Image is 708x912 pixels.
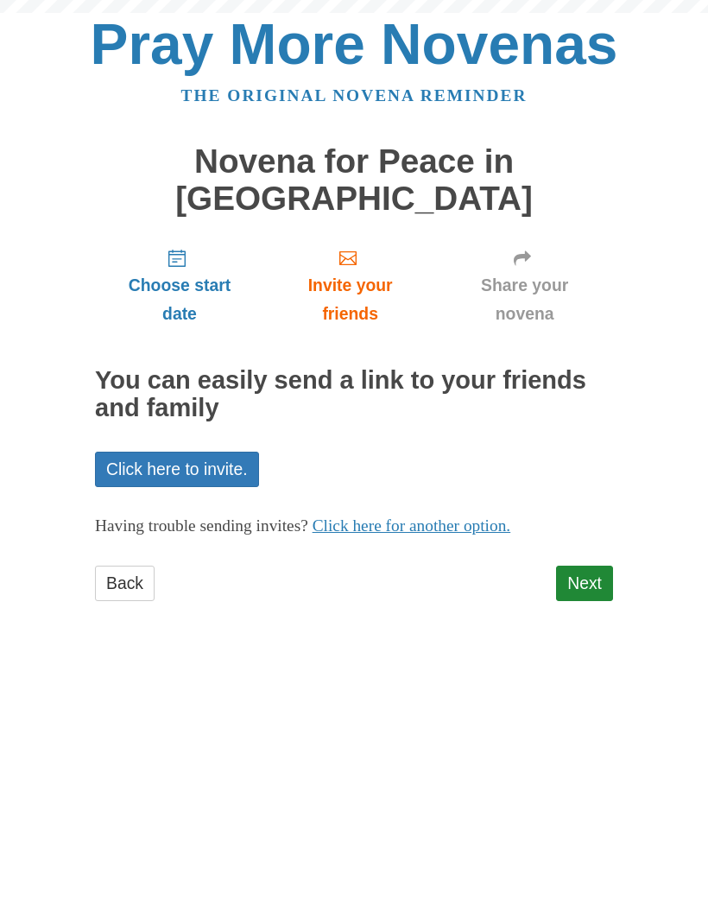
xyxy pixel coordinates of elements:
[95,516,308,535] span: Having trouble sending invites?
[453,271,596,328] span: Share your novena
[95,234,264,337] a: Choose start date
[112,271,247,328] span: Choose start date
[313,516,511,535] a: Click here for another option.
[181,86,528,104] a: The original novena reminder
[264,234,436,337] a: Invite your friends
[91,12,618,76] a: Pray More Novenas
[436,234,613,337] a: Share your novena
[95,367,613,422] h2: You can easily send a link to your friends and family
[281,271,419,328] span: Invite your friends
[95,143,613,217] h1: Novena for Peace in [GEOGRAPHIC_DATA]
[95,566,155,601] a: Back
[556,566,613,601] a: Next
[95,452,259,487] a: Click here to invite.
